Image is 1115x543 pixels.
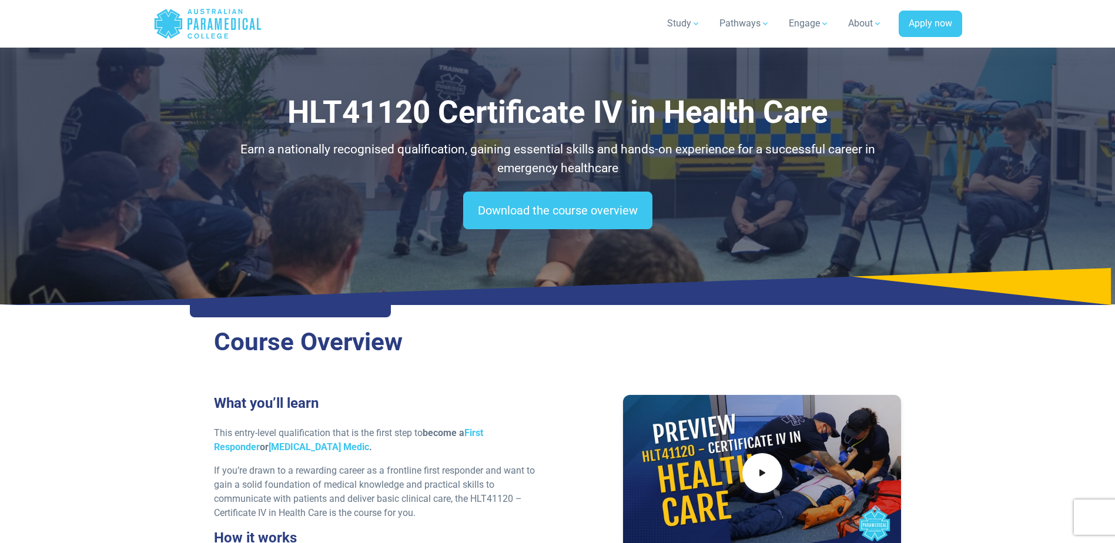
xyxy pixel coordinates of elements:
h2: Course Overview [214,327,902,357]
a: About [841,7,889,40]
p: This entry-level qualification that is the first step to [214,426,551,454]
a: [MEDICAL_DATA] Medic [269,441,369,452]
strong: become a or . [214,427,483,452]
p: If you’re drawn to a rewarding career as a frontline first responder and want to gain a solid fou... [214,464,551,520]
h1: HLT41120 Certificate IV in Health Care [214,94,902,131]
a: Download the course overview [463,192,652,229]
a: Apply now [899,11,962,38]
a: Australian Paramedical College [153,5,262,43]
a: First Responder [214,427,483,452]
p: Earn a nationally recognised qualification, gaining essential skills and hands-on experience for ... [214,140,902,177]
a: Study [660,7,708,40]
h3: What you’ll learn [214,395,551,412]
a: Pathways [712,7,777,40]
a: Engage [782,7,836,40]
